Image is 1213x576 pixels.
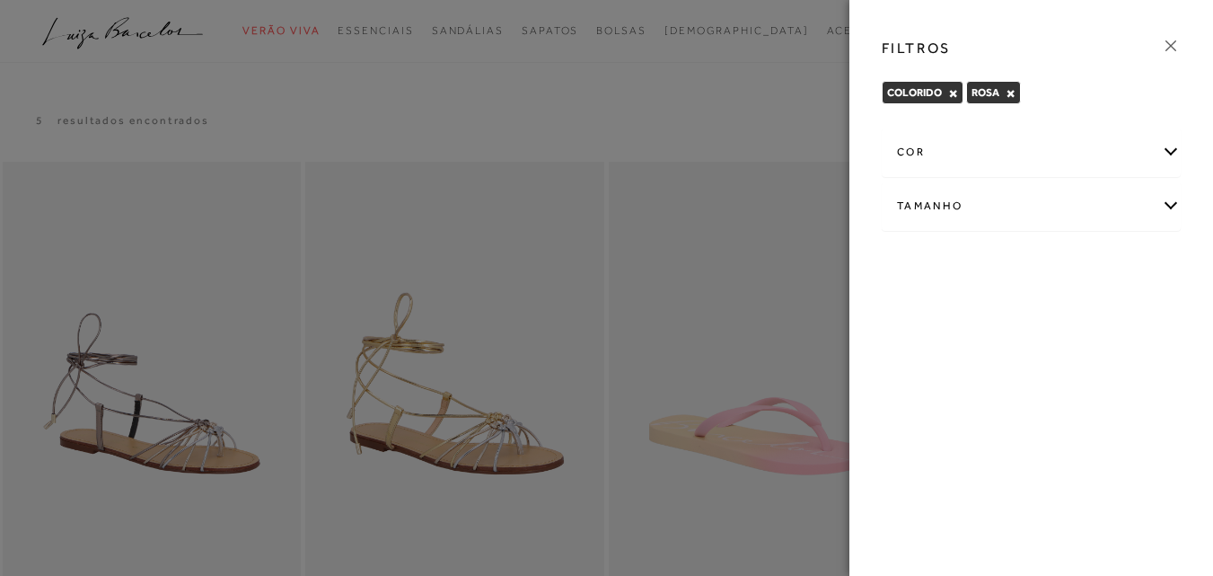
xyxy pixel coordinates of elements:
h3: FILTROS [882,38,951,58]
button: ROSA Close [1006,87,1015,100]
span: ROSA [971,86,999,99]
span: COLORIDO [887,86,942,99]
div: Tamanho [883,182,1180,230]
button: COLORIDO Close [948,87,958,100]
div: cor [883,128,1180,176]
